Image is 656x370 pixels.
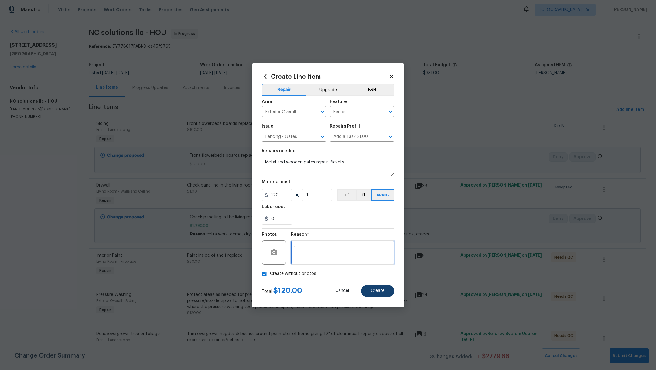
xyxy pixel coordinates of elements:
[262,124,273,128] h5: Issue
[371,289,384,293] span: Create
[356,189,371,201] button: ft
[262,157,394,176] textarea: Metal and wooden gates repair. Pickets.
[335,289,349,293] span: Cancel
[371,189,394,201] button: count
[262,205,285,209] h5: Labor cost
[330,100,347,104] h5: Feature
[270,271,316,277] span: Create without photos
[262,232,277,237] h5: Photos
[273,287,302,294] span: $ 120.00
[262,84,306,96] button: Repair
[262,100,272,104] h5: Area
[291,240,394,265] textarea: .
[318,132,327,141] button: Open
[350,84,394,96] button: BRN
[262,149,296,153] h5: Repairs needed
[337,189,356,201] button: sqft
[361,285,394,297] button: Create
[330,124,360,128] h5: Repairs Prefill
[262,180,290,184] h5: Material cost
[386,132,395,141] button: Open
[291,232,309,237] h5: Reason*
[386,108,395,116] button: Open
[262,287,302,295] div: Total
[318,108,327,116] button: Open
[262,73,389,80] h2: Create Line Item
[306,84,350,96] button: Upgrade
[326,285,359,297] button: Cancel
